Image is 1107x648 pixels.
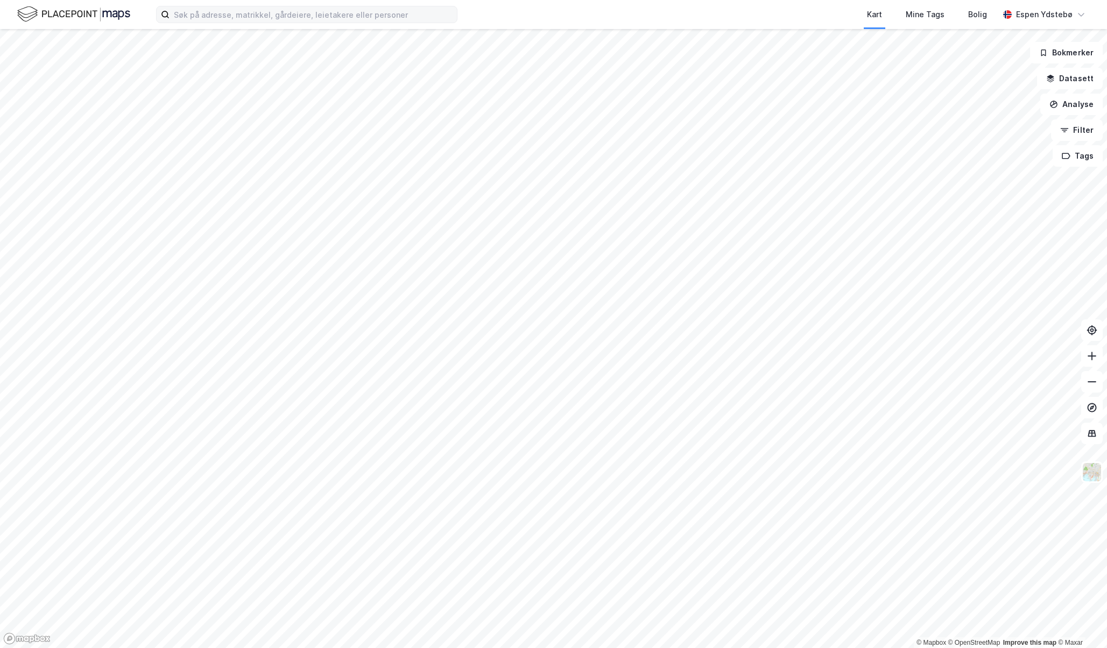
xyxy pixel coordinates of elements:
[1003,639,1056,646] a: Improve this map
[1053,596,1107,648] div: Kontrollprogram for chat
[1082,462,1102,482] img: Z
[968,8,987,21] div: Bolig
[916,639,946,646] a: Mapbox
[867,8,882,21] div: Kart
[170,6,457,23] input: Søk på adresse, matrikkel, gårdeiere, leietakere eller personer
[1051,119,1103,141] button: Filter
[1053,596,1107,648] iframe: Chat Widget
[1040,94,1103,115] button: Analyse
[948,639,1000,646] a: OpenStreetMap
[1016,8,1073,21] div: Espen Ydstebø
[3,632,51,645] a: Mapbox homepage
[1053,145,1103,167] button: Tags
[1037,68,1103,89] button: Datasett
[17,5,130,24] img: logo.f888ab2527a4732fd821a326f86c7f29.svg
[906,8,944,21] div: Mine Tags
[1030,42,1103,63] button: Bokmerker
